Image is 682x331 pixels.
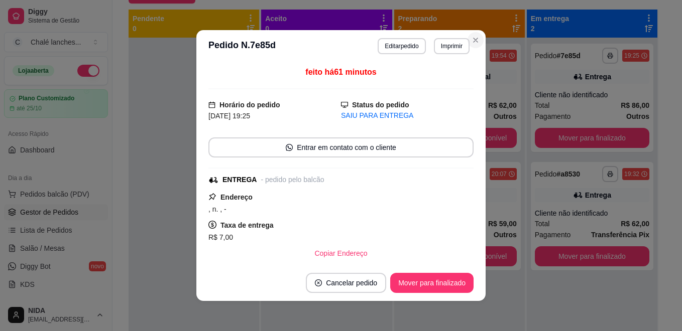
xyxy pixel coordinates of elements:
[305,68,376,76] span: feito há 61 minutos
[378,38,425,54] button: Editarpedido
[208,205,226,213] span: , n. , -
[208,137,474,157] button: whats-appEntrar em contato com o cliente
[222,175,257,185] div: ENTREGA
[208,101,215,108] span: calendar
[315,279,322,286] span: close-circle
[220,221,274,229] strong: Taxa de entrega
[352,101,409,109] strong: Status do pedido
[208,193,216,201] span: pushpin
[208,221,216,229] span: dollar
[220,193,253,201] strong: Endereço
[341,110,474,121] div: SAIU PARA ENTREGA
[390,273,474,293] button: Mover para finalizado
[306,243,375,263] button: Copiar Endereço
[208,233,233,241] span: R$ 7,00
[261,175,324,185] div: - pedido pelo balcão
[341,101,348,108] span: desktop
[219,101,280,109] strong: Horário do pedido
[286,144,293,151] span: whats-app
[434,38,470,54] button: Imprimir
[468,32,484,48] button: Close
[306,273,386,293] button: close-circleCancelar pedido
[208,38,276,54] h3: Pedido N. 7e85d
[208,112,250,120] span: [DATE] 19:25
